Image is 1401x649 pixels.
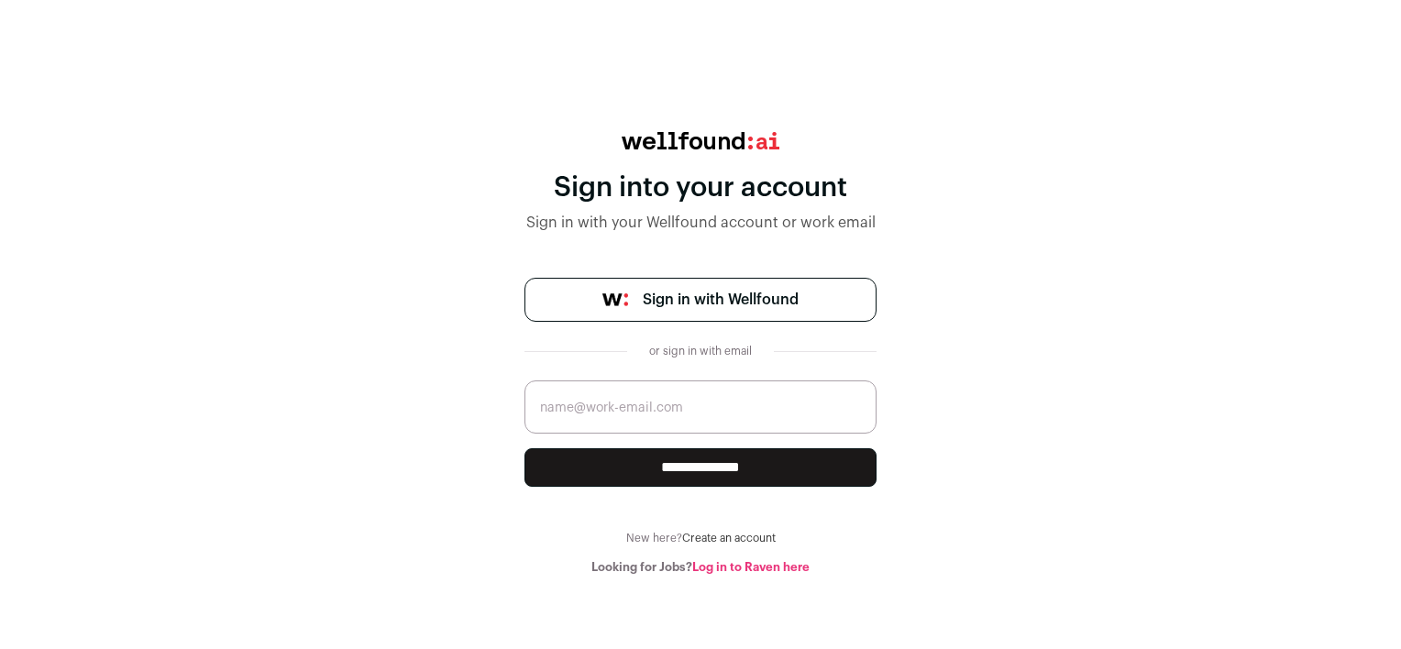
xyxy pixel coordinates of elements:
[524,380,877,434] input: name@work-email.com
[622,132,779,149] img: wellfound:ai
[524,171,877,204] div: Sign into your account
[643,289,799,311] span: Sign in with Wellfound
[602,293,628,306] img: wellfound-symbol-flush-black-fb3c872781a75f747ccb3a119075da62bfe97bd399995f84a933054e44a575c4.png
[682,533,776,544] a: Create an account
[642,344,759,358] div: or sign in with email
[524,560,877,575] div: Looking for Jobs?
[524,531,877,545] div: New here?
[524,212,877,234] div: Sign in with your Wellfound account or work email
[692,561,810,573] a: Log in to Raven here
[524,278,877,322] a: Sign in with Wellfound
